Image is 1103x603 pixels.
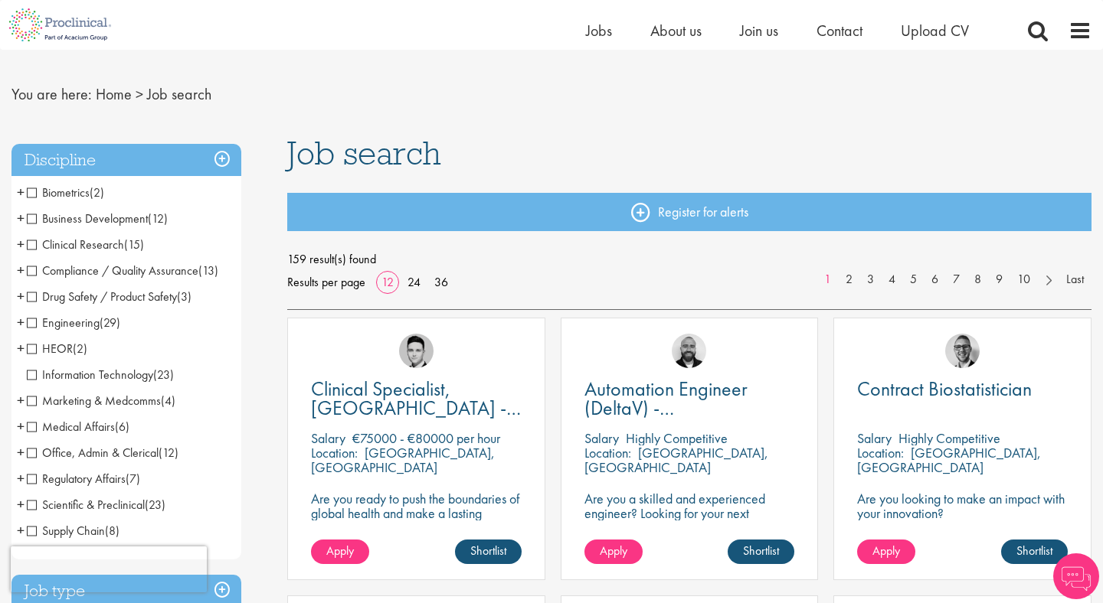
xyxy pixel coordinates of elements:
a: Apply [857,539,915,564]
span: Information Technology [27,367,174,383]
p: [GEOGRAPHIC_DATA], [GEOGRAPHIC_DATA] [311,444,495,476]
span: (2) [73,341,87,357]
span: You are here: [11,84,92,104]
span: Scientific & Preclinical [27,497,145,513]
span: Supply Chain [27,523,105,539]
span: Automation Engineer (DeltaV) - [GEOGRAPHIC_DATA] [584,376,769,440]
p: Highly Competitive [898,429,1000,447]
span: + [17,181,25,204]
span: 159 result(s) found [287,248,1092,271]
span: Biometrics [27,184,90,200]
a: Automation Engineer (DeltaV) - [GEOGRAPHIC_DATA] [584,380,795,418]
span: (29) [100,315,120,331]
span: + [17,389,25,412]
span: + [17,415,25,438]
a: Last [1059,271,1092,288]
a: Apply [584,539,643,564]
span: + [17,259,25,282]
a: 6 [924,271,946,288]
span: (6) [115,419,129,435]
span: (12) [148,210,168,227]
span: Salary [311,429,345,447]
a: 5 [902,271,925,288]
span: (2) [90,184,104,200]
span: Drug Safety / Product Safety [27,288,191,305]
p: Are you a skilled and experienced engineer? Looking for your next opportunity to assist with impa... [584,491,795,549]
img: Jordan Kiely [672,334,706,368]
span: (7) [126,471,140,487]
a: 10 [1010,271,1038,288]
span: Business Development [27,210,148,227]
h3: Discipline [11,144,241,177]
span: Results per page [287,271,365,294]
span: Contract Biostatistician [857,376,1032,402]
span: Medical Affairs [27,419,129,435]
span: + [17,519,25,542]
span: Regulatory Affairs [27,471,126,487]
a: 4 [881,271,903,288]
p: [GEOGRAPHIC_DATA], [GEOGRAPHIC_DATA] [584,444,768,476]
a: Contract Biostatistician [857,380,1068,399]
span: Office, Admin & Clerical [27,445,159,461]
img: Chatbot [1053,553,1099,599]
span: (13) [198,262,218,279]
p: Highly Competitive [626,429,728,447]
span: Compliance / Quality Assurance [27,262,198,279]
a: 7 [945,271,967,288]
a: 36 [429,274,453,290]
span: Apply [600,543,627,559]
a: Clinical Specialist, [GEOGRAPHIC_DATA] - Cardiac [311,380,522,418]
p: €75000 - €80000 per hour [352,429,500,447]
span: + [17,493,25,516]
span: Clinical Specialist, [GEOGRAPHIC_DATA] - Cardiac [311,376,521,440]
span: Engineering [27,315,100,331]
p: Are you looking to make an impact with your innovation? [857,491,1068,520]
span: Salary [857,429,892,447]
span: + [17,285,25,308]
a: 2 [838,271,860,288]
span: Compliance / Quality Assurance [27,262,218,279]
a: Join us [740,21,778,41]
span: + [17,467,25,490]
span: + [17,207,25,230]
img: Connor Lynes [399,334,434,368]
span: Biometrics [27,184,104,200]
a: Jobs [586,21,612,41]
span: Contact [817,21,862,41]
a: Register for alerts [287,193,1092,231]
span: > [136,84,143,104]
a: 3 [859,271,882,288]
span: (23) [153,367,174,383]
span: HEOR [27,341,87,357]
span: Regulatory Affairs [27,471,140,487]
a: Shortlist [728,539,794,564]
span: Location: [857,444,904,461]
span: (15) [124,236,144,253]
a: About us [650,21,702,41]
p: [GEOGRAPHIC_DATA], [GEOGRAPHIC_DATA] [857,444,1041,476]
span: Engineering [27,315,120,331]
a: Shortlist [1001,539,1068,564]
a: Shortlist [455,539,522,564]
span: Drug Safety / Product Safety [27,288,177,305]
span: Marketing & Medcomms [27,393,161,409]
a: Apply [311,539,369,564]
iframe: reCAPTCHA [11,546,207,592]
span: Medical Affairs [27,419,115,435]
a: 9 [988,271,1010,288]
span: Marketing & Medcomms [27,393,175,409]
a: Upload CV [901,21,969,41]
a: 1 [817,271,839,288]
span: + [17,441,25,464]
p: Are you ready to push the boundaries of global health and make a lasting impact? This role at a h... [311,491,522,564]
a: George Breen [945,334,980,368]
span: (12) [159,445,178,461]
span: Salary [584,429,619,447]
a: 24 [402,274,426,290]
